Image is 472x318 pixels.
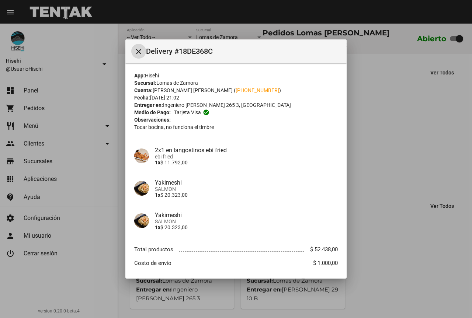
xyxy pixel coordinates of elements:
[174,109,201,116] span: Tarjeta visa
[131,44,146,59] button: Cerrar
[134,73,145,78] strong: App:
[203,109,209,116] mat-icon: check_circle
[134,101,338,109] div: Ingeniero [PERSON_NAME] 265 3, [GEOGRAPHIC_DATA]
[134,243,338,256] li: Total productos $ 52.438,00
[155,160,160,165] b: 1x
[155,212,338,219] h4: Yakimeshi
[134,102,163,108] strong: Entregar en:
[155,160,338,165] p: $ 11.792,00
[134,117,171,123] strong: Observaciones:
[155,186,338,192] span: SALMON
[134,148,149,163] img: 36ae70a8-0357-4ab6-9c16-037de2f87b50.jpg
[134,87,153,93] strong: Cuenta:
[155,179,338,186] h4: Yakimeshi
[134,47,143,56] mat-icon: Cerrar
[134,80,156,86] strong: Sucursal:
[134,109,171,116] strong: Medio de Pago:
[155,192,160,198] b: 1x
[134,94,338,101] div: [DATE] 21:02
[134,95,150,101] strong: Fecha:
[134,87,338,94] div: [PERSON_NAME] [PERSON_NAME] ( )
[155,219,338,224] span: SALMON
[134,72,338,79] div: Hisehi
[155,147,338,154] h4: 2x1 en langostinos ebi fried
[441,289,465,311] iframe: chat widget
[155,224,338,230] p: $ 20.323,00
[134,123,338,131] p: Tocar bocina, no funciona el timbre
[134,79,338,87] div: Lomas de Zamora
[155,154,338,160] span: ebi fried
[134,256,338,270] li: Costo de envío $ 1.000,00
[146,45,341,57] span: Delivery #18DE368C
[155,192,338,198] p: $ 20.323,00
[236,87,279,93] a: [PHONE_NUMBER]
[134,213,149,228] img: 2699fb53-3993-48a7-afb3-adc6b9322855.jpg
[155,224,160,230] b: 1x
[134,181,149,196] img: 2699fb53-3993-48a7-afb3-adc6b9322855.jpg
